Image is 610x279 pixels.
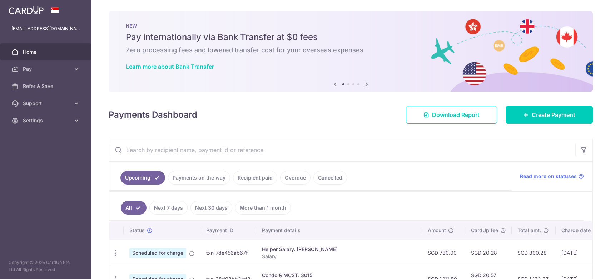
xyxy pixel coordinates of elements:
[256,221,422,240] th: Payment details
[126,63,214,70] a: Learn more about Bank Transfer
[262,272,416,279] div: Condo & MCST. 3015
[168,171,230,185] a: Payments on the way
[23,117,70,124] span: Settings
[190,201,232,215] a: Next 30 days
[149,201,188,215] a: Next 7 days
[200,240,256,266] td: txn_7de456ab67f
[121,201,147,215] a: All
[233,171,277,185] a: Recipient paid
[129,227,145,234] span: Status
[126,31,576,43] h5: Pay internationally via Bank Transfer at $0 fees
[23,83,70,90] span: Refer & Save
[520,173,577,180] span: Read more on statuses
[129,248,186,258] span: Scheduled for charge
[262,253,416,260] p: Salary
[23,100,70,107] span: Support
[520,173,584,180] a: Read more on statuses
[109,108,197,121] h4: Payments Dashboard
[465,240,512,266] td: SGD 20.28
[406,106,497,124] a: Download Report
[11,25,80,32] p: [EMAIL_ADDRESS][DOMAIN_NAME]
[109,11,593,92] img: Bank transfer banner
[109,138,575,161] input: Search by recipient name, payment id or reference
[556,240,604,266] td: [DATE]
[561,227,591,234] span: Charge date
[262,246,416,253] div: Helper Salary. [PERSON_NAME]
[23,65,70,73] span: Pay
[428,227,446,234] span: Amount
[506,106,593,124] a: Create Payment
[9,6,44,14] img: CardUp
[313,171,347,185] a: Cancelled
[422,240,465,266] td: SGD 780.00
[126,46,576,54] h6: Zero processing fees and lowered transfer cost for your overseas expenses
[126,23,576,29] p: NEW
[517,227,541,234] span: Total amt.
[432,111,480,119] span: Download Report
[280,171,311,185] a: Overdue
[235,201,291,215] a: More than 1 month
[200,221,256,240] th: Payment ID
[120,171,165,185] a: Upcoming
[512,240,556,266] td: SGD 800.28
[532,111,575,119] span: Create Payment
[23,48,70,55] span: Home
[471,227,498,234] span: CardUp fee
